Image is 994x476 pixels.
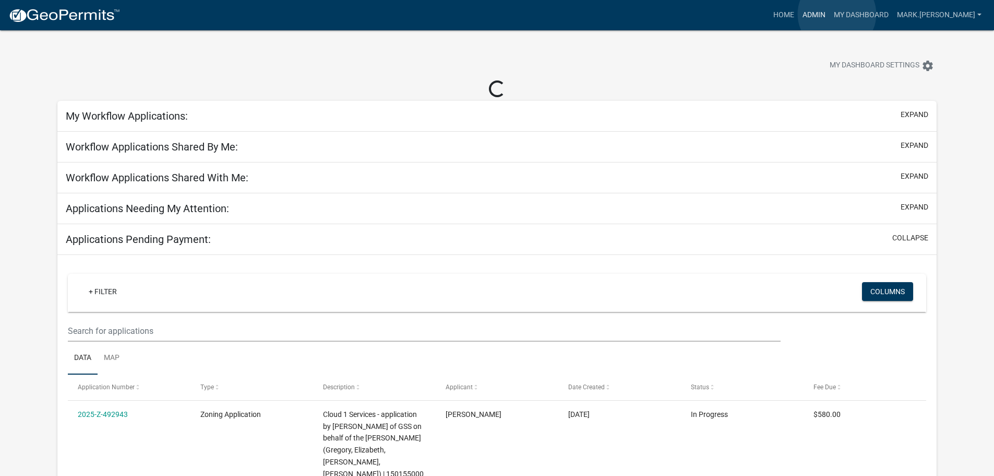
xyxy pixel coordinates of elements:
h5: My Workflow Applications: [66,110,188,122]
a: mark.[PERSON_NAME] [893,5,986,25]
datatable-header-cell: Status [680,375,803,400]
h5: Applications Needing My Attention: [66,202,229,215]
a: My Dashboard [830,5,893,25]
span: My Dashboard Settings [830,60,919,72]
h5: Workflow Applications Shared With Me: [66,171,248,184]
span: Description [323,384,355,391]
a: + Filter [80,282,125,301]
datatable-header-cell: Type [190,375,313,400]
span: In Progress [691,410,728,419]
datatable-header-cell: Application Number [68,375,190,400]
a: Map [98,342,126,375]
button: My Dashboard Settingssettings [821,55,942,76]
span: Fee Due [813,384,836,391]
span: Mike Huizenga [446,410,501,419]
i: settings [921,60,934,72]
button: Columns [862,282,913,301]
button: expand [901,109,928,120]
span: Type [200,384,214,391]
span: 10/15/2025 [568,410,590,419]
datatable-header-cell: Date Created [558,375,681,400]
button: expand [901,140,928,151]
datatable-header-cell: Description [313,375,436,400]
input: Search for applications [68,320,780,342]
span: Date Created [568,384,605,391]
h5: Workflow Applications Shared By Me: [66,141,238,153]
span: $580.00 [813,410,841,419]
datatable-header-cell: Applicant [436,375,558,400]
a: Admin [798,5,830,25]
span: Application Number [78,384,135,391]
button: expand [901,202,928,213]
span: Status [691,384,709,391]
a: 2025-Z-492943 [78,410,128,419]
button: collapse [892,233,928,243]
span: Applicant [446,384,473,391]
a: Home [769,5,798,25]
datatable-header-cell: Fee Due [803,375,926,400]
span: Zoning Application [200,410,261,419]
h5: Applications Pending Payment: [66,233,211,246]
button: expand [901,171,928,182]
a: Data [68,342,98,375]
